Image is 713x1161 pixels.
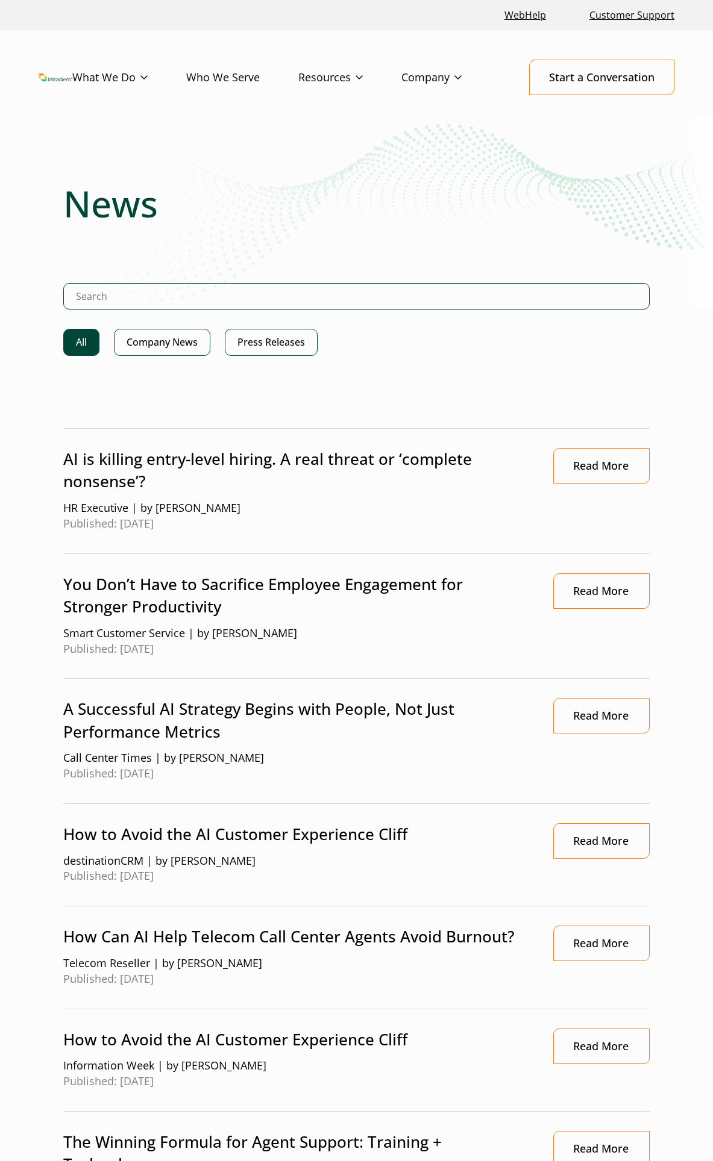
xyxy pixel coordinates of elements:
[585,2,679,28] a: Customer Support
[114,329,210,356] a: Company News
[63,516,529,532] span: Published: [DATE]
[63,1074,529,1089] span: Published: [DATE]
[63,853,529,869] span: destinationCRM | by [PERSON_NAME]
[63,283,650,329] form: Search Intradiem
[63,750,529,766] span: Call Center Times | by [PERSON_NAME]
[63,573,529,618] p: You Don’t Have to Sacrifice Employee Engagement for Stronger Productivity
[186,60,298,95] a: Who We Serve
[500,2,551,28] a: Link opens in a new window
[63,971,529,987] span: Published: [DATE]
[529,60,674,95] a: Start a Conversation
[63,1029,529,1051] p: How to Avoid the AI Customer Experience Cliff
[39,73,72,82] img: Intradiem
[63,448,529,493] p: AI is killing entry-level hiring. A real threat or ‘complete nonsense’?
[63,500,529,516] span: HR Executive | by [PERSON_NAME]
[553,926,650,961] a: Link opens in a new window
[63,329,99,356] a: All
[63,182,650,225] h1: News
[298,60,401,95] a: Resources
[553,698,650,733] a: Link opens in a new window
[63,1058,529,1074] span: Information Week | by [PERSON_NAME]
[63,766,529,782] span: Published: [DATE]
[63,823,529,845] p: How to Avoid the AI Customer Experience Cliff
[553,448,650,484] a: Link opens in a new window
[553,823,650,859] a: Link opens in a new window
[63,626,529,641] span: Smart Customer Service | by [PERSON_NAME]
[553,1029,650,1064] a: Link opens in a new window
[63,641,529,657] span: Published: [DATE]
[553,573,650,609] a: Link opens in a new window
[63,868,529,884] span: Published: [DATE]
[401,60,500,95] a: Company
[63,283,650,310] input: Search
[63,956,529,971] span: Telecom Reseller | by [PERSON_NAME]
[63,698,529,743] p: A Successful AI Strategy Begins with People, Not Just Performance Metrics
[225,329,318,356] a: Press Releases
[72,60,186,95] a: What We Do
[39,73,72,82] a: Link to homepage of Intradiem
[63,926,529,948] p: How Can AI Help Telecom Call Center Agents Avoid Burnout?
